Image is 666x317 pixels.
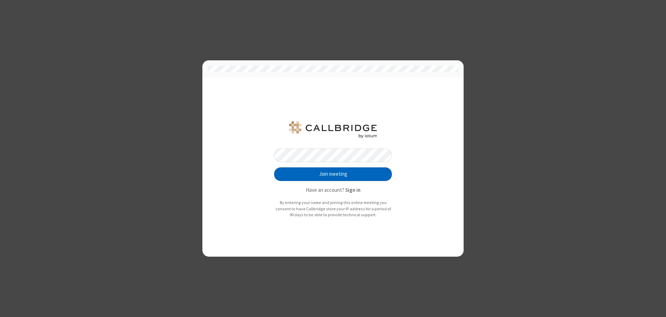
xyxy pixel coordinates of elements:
[274,167,392,181] button: Join meeting
[345,187,361,193] strong: Sign in
[274,199,392,218] p: By entering your name and joining this online meeting you consent to have Callbridge store your I...
[288,121,378,138] img: QA Selenium DO NOT DELETE OR CHANGE
[345,186,361,194] button: Sign in
[274,186,392,194] p: Have an account?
